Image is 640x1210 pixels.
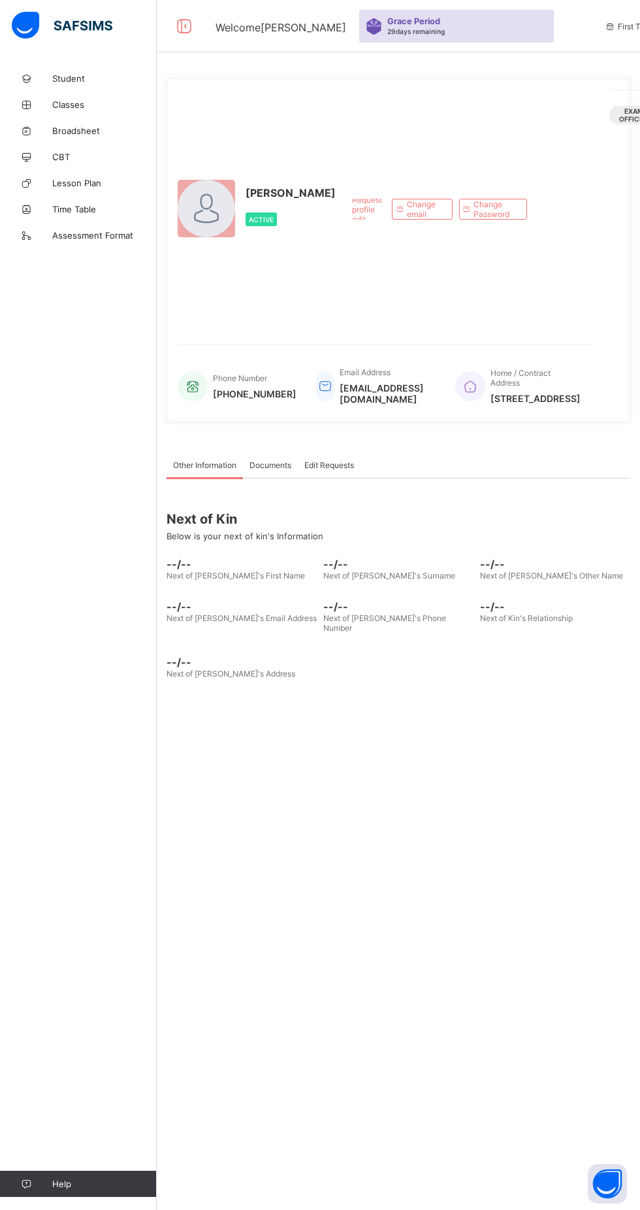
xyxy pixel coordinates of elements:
[249,460,291,470] span: Documents
[480,600,630,613] span: --/--
[480,558,630,571] span: --/--
[213,388,296,399] span: [PHONE_NUMBER]
[387,27,445,35] span: 29 days remaining
[323,571,455,580] span: Next of [PERSON_NAME]'s Surname
[167,511,630,527] span: Next of Kin
[352,195,382,224] span: Request profile edit
[216,21,346,34] span: Welcome [PERSON_NAME]
[323,600,473,613] span: --/--
[249,216,274,224] span: Active
[213,373,267,383] span: Phone Number
[340,367,391,377] span: Email Address
[52,1179,156,1189] span: Help
[323,558,473,571] span: --/--
[387,16,440,26] span: Grace Period
[167,613,317,623] span: Next of [PERSON_NAME]'s Email Address
[52,126,157,136] span: Broadsheet
[52,152,157,162] span: CBT
[12,12,112,39] img: safsims
[480,571,623,580] span: Next of [PERSON_NAME]'s Other Name
[167,656,317,669] span: --/--
[323,613,446,633] span: Next of [PERSON_NAME]'s Phone Number
[480,613,573,623] span: Next of Kin's Relationship
[490,368,551,388] span: Home / Contract Address
[52,178,157,188] span: Lesson Plan
[167,669,295,679] span: Next of [PERSON_NAME]'s Address
[52,204,157,214] span: Time Table
[173,460,236,470] span: Other Information
[304,460,354,470] span: Edit Requests
[340,382,436,405] span: [EMAIL_ADDRESS][DOMAIN_NAME]
[588,1164,627,1203] button: Open asap
[167,600,317,613] span: --/--
[52,99,157,110] span: Classes
[52,230,157,241] span: Assessment Format
[167,558,317,571] span: --/--
[473,199,517,219] span: Change Password
[52,73,157,84] span: Student
[490,393,581,404] span: [STREET_ADDRESS]
[167,531,323,541] span: Below is your next of kin's Information
[366,18,382,35] img: sticker-purple.71386a28dfed39d6af7621340158ba97.svg
[407,199,442,219] span: Change email
[167,571,305,580] span: Next of [PERSON_NAME]'s First Name
[246,186,336,199] span: [PERSON_NAME]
